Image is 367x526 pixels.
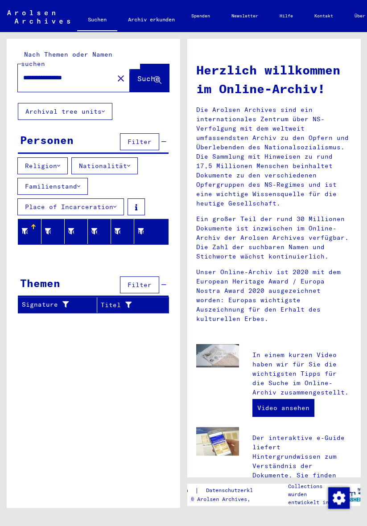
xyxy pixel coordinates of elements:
[160,486,279,495] div: |
[17,198,124,215] button: Place of Incarceration
[101,298,158,312] div: Titel
[22,298,97,312] div: Signature
[45,224,64,238] div: Vorname
[128,138,152,146] span: Filter
[120,276,159,293] button: Filter
[196,214,352,261] p: Ein großer Teil der rund 30 Millionen Dokumente ist inzwischen im Online-Archiv der Arolsen Archi...
[7,10,70,24] img: Arolsen_neg.svg
[115,224,134,238] div: Geburtsdatum
[18,219,41,244] mat-header-cell: Nachname
[196,61,352,98] h1: Herzlich willkommen im Online-Archiv!
[117,9,186,30] a: Archiv erkunden
[41,219,65,244] mat-header-cell: Vorname
[160,495,279,503] p: Copyright © Arolsen Archives, 2021
[65,219,88,244] mat-header-cell: Geburtsname
[22,224,41,238] div: Nachname
[77,9,117,32] a: Suchen
[196,105,352,208] p: Die Arolsen Archives sind ein internationales Zentrum über NS-Verfolgung mit dem weltweit umfasse...
[17,157,68,174] button: Religion
[196,267,352,324] p: Unser Online-Archiv ist 2020 mit dem European Heritage Award / Europa Nostra Award 2020 ausgezeic...
[134,219,168,244] mat-header-cell: Prisoner #
[101,300,147,310] div: Titel
[181,5,221,27] a: Spenden
[112,69,130,87] button: Clear
[328,487,350,509] img: Zustimmung ändern
[128,281,152,289] span: Filter
[68,224,87,238] div: Geburtsname
[252,399,314,417] a: Video ansehen
[115,73,126,84] mat-icon: close
[252,350,351,397] p: In einem kurzen Video haben wir für Sie die wichtigsten Tipps für die Suche im Online-Archiv zusa...
[20,132,74,148] div: Personen
[304,5,344,27] a: Kontakt
[269,5,304,27] a: Hilfe
[137,74,160,83] span: Suche
[199,486,279,495] a: Datenschutzerklärung
[71,157,138,174] button: Nationalität
[115,227,120,236] div: Geburtsdatum
[22,300,86,309] div: Signature
[22,227,28,236] div: Nachname
[288,490,339,522] p: wurden entwickelt in Partnerschaft mit
[20,275,60,291] div: Themen
[68,227,74,236] div: Geburtsname
[91,227,97,236] div: Geburt‏
[21,50,112,68] mat-label: Nach Themen oder Namen suchen
[333,483,367,505] img: yv_logo.png
[17,178,88,195] button: Familienstand
[88,219,111,244] mat-header-cell: Geburt‏
[196,427,239,456] img: eguide.jpg
[138,227,144,236] div: Prisoner #
[328,487,349,508] div: Zustimmung ändern
[45,227,51,236] div: Vorname
[196,344,239,367] img: video.jpg
[130,64,169,92] button: Suche
[221,5,269,27] a: Newsletter
[91,224,111,238] div: Geburt‏
[138,224,157,238] div: Prisoner #
[18,103,112,120] button: Archival tree units
[111,219,134,244] mat-header-cell: Geburtsdatum
[120,133,159,150] button: Filter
